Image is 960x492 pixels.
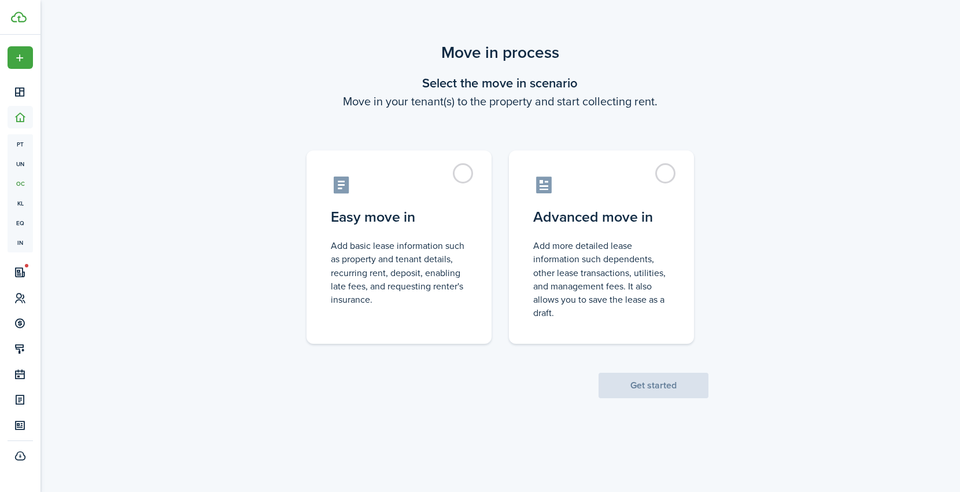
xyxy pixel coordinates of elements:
[8,193,33,213] a: kl
[8,46,33,69] button: Open menu
[292,93,708,110] wizard-step-header-description: Move in your tenant(s) to the property and start collecting rent.
[8,174,33,193] a: oc
[331,207,467,227] control-radio-card-title: Easy move in
[11,12,27,23] img: TenantCloud
[292,74,708,93] wizard-step-header-title: Select the move in scenario
[331,239,467,306] control-radio-card-description: Add basic lease information such as property and tenant details, recurring rent, deposit, enablin...
[8,134,33,154] a: pt
[8,213,33,233] a: eq
[8,233,33,252] a: in
[533,239,670,320] control-radio-card-description: Add more detailed lease information such dependents, other lease transactions, utilities, and man...
[533,207,670,227] control-radio-card-title: Advanced move in
[8,154,33,174] a: un
[292,41,708,65] scenario-title: Move in process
